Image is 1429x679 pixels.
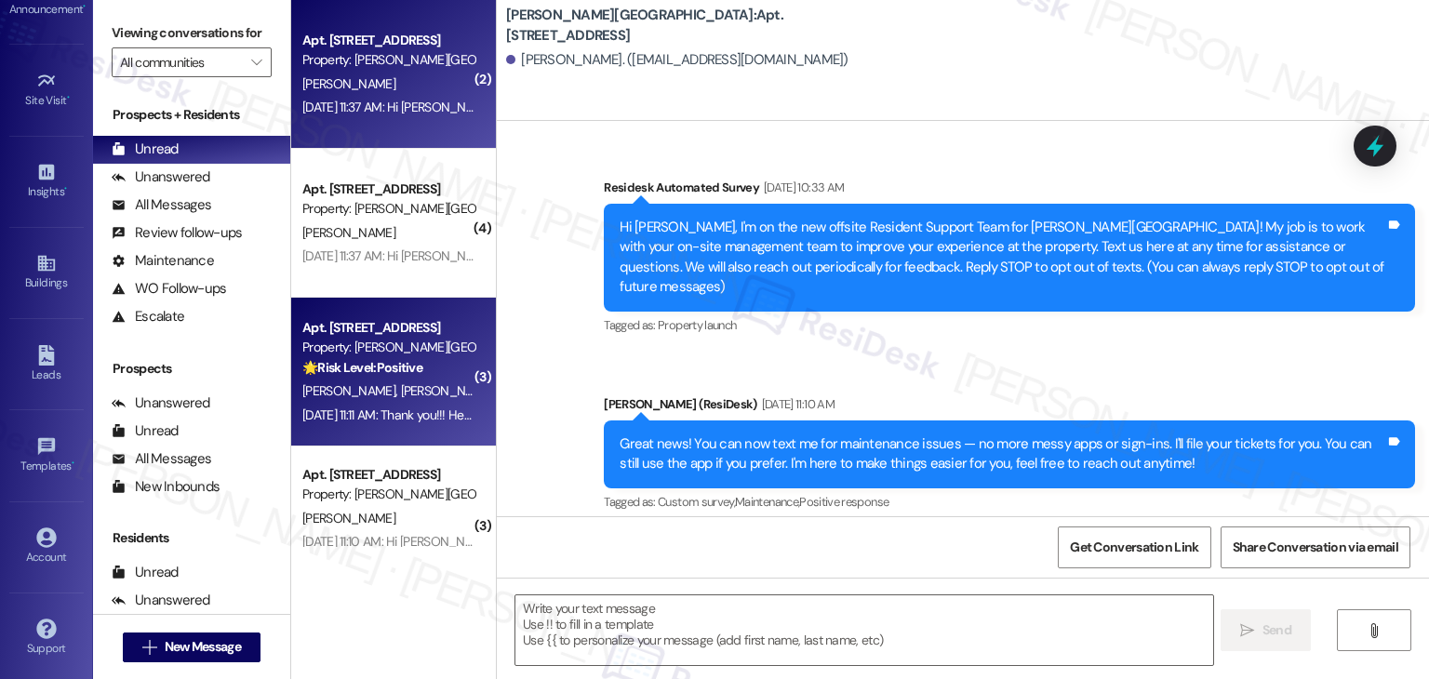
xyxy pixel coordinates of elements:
div: Unanswered [112,167,210,187]
b: [PERSON_NAME][GEOGRAPHIC_DATA]: Apt. [STREET_ADDRESS] [506,6,878,46]
button: New Message [123,632,260,662]
span: • [64,182,67,195]
div: Prospects + Residents [93,105,290,125]
a: Site Visit • [9,65,84,115]
div: [DATE] 11:37 AM: Hi [PERSON_NAME]! I'm checking in on your latest work order. Was everything comp... [302,247,1164,264]
div: Unread [112,140,179,159]
span: Get Conversation Link [1070,538,1198,557]
a: Leads [9,339,84,390]
div: [DATE] 10:33 AM [759,178,844,197]
div: Tagged as: [604,488,1415,515]
div: Maintenance [112,251,214,271]
span: • [67,91,70,104]
div: All Messages [112,449,211,469]
span: Property launch [658,317,736,333]
div: [DATE] 11:10 AM [757,394,835,414]
span: Maintenance , [735,494,799,510]
a: Templates • [9,431,84,481]
button: Share Conversation via email [1221,526,1410,568]
div: Unread [112,421,179,441]
span: Send [1262,620,1291,640]
div: Unanswered [112,393,210,413]
div: [PERSON_NAME] (ResiDesk) [604,394,1415,420]
div: Apt. [STREET_ADDRESS] [302,31,474,50]
i:  [1240,623,1254,638]
i:  [142,640,156,655]
div: Apt. [STREET_ADDRESS] [302,180,474,199]
div: Property: [PERSON_NAME][GEOGRAPHIC_DATA] [302,338,474,357]
strong: 🌟 Risk Level: Positive [302,359,422,376]
a: Insights • [9,156,84,206]
div: Great news! You can now text me for maintenance issues — no more messy apps or sign-ins. I'll fil... [620,434,1385,474]
div: Prospects [93,359,290,379]
a: Account [9,522,84,572]
div: Residents [93,528,290,548]
span: [PERSON_NAME] [302,224,395,241]
i:  [1367,623,1381,638]
span: [PERSON_NAME] [302,382,401,399]
i:  [251,55,261,70]
div: Hi [PERSON_NAME], I'm on the new offsite Resident Support Team for [PERSON_NAME][GEOGRAPHIC_DATA]... [620,218,1385,298]
span: [PERSON_NAME] [302,510,395,526]
div: Apt. [STREET_ADDRESS] [302,318,474,338]
span: Custom survey , [658,494,735,510]
span: • [72,457,74,470]
div: Apt. [STREET_ADDRESS] [302,465,474,485]
span: Share Conversation via email [1233,538,1398,557]
div: [DATE] 11:37 AM: Hi [PERSON_NAME]! I'm checking in on your latest work order (- flooding in stora... [302,99,1381,115]
a: Support [9,613,84,663]
div: Residesk Automated Survey [604,178,1415,204]
a: Buildings [9,247,84,298]
div: New Inbounds [112,477,220,497]
span: [PERSON_NAME] [401,382,494,399]
button: Send [1221,609,1311,651]
span: New Message [165,637,241,657]
div: Property: [PERSON_NAME][GEOGRAPHIC_DATA] [302,50,474,70]
div: Property: [PERSON_NAME][GEOGRAPHIC_DATA] [302,485,474,504]
div: Unanswered [112,591,210,610]
div: Tagged as: [604,312,1415,339]
div: [DATE] 11:11 AM: Thank you!!! Here's a quick link [URL][DOMAIN_NAME]. Please let me know once you... [302,406,1001,423]
div: [PERSON_NAME]. ([EMAIL_ADDRESS][DOMAIN_NAME]) [506,50,848,70]
div: WO Follow-ups [112,279,226,299]
span: [PERSON_NAME] [302,75,395,92]
button: Get Conversation Link [1058,526,1210,568]
div: Property: [PERSON_NAME][GEOGRAPHIC_DATA] [302,199,474,219]
label: Viewing conversations for [112,19,272,47]
div: [DATE] 11:10 AM: Hi [PERSON_NAME], thanks for the reminder! I'm happy to check on the gym wipes a... [302,533,1386,550]
div: Unread [112,563,179,582]
div: Escalate [112,307,184,326]
div: All Messages [112,195,211,215]
span: Positive response [799,494,888,510]
div: Review follow-ups [112,223,242,243]
input: All communities [120,47,242,77]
